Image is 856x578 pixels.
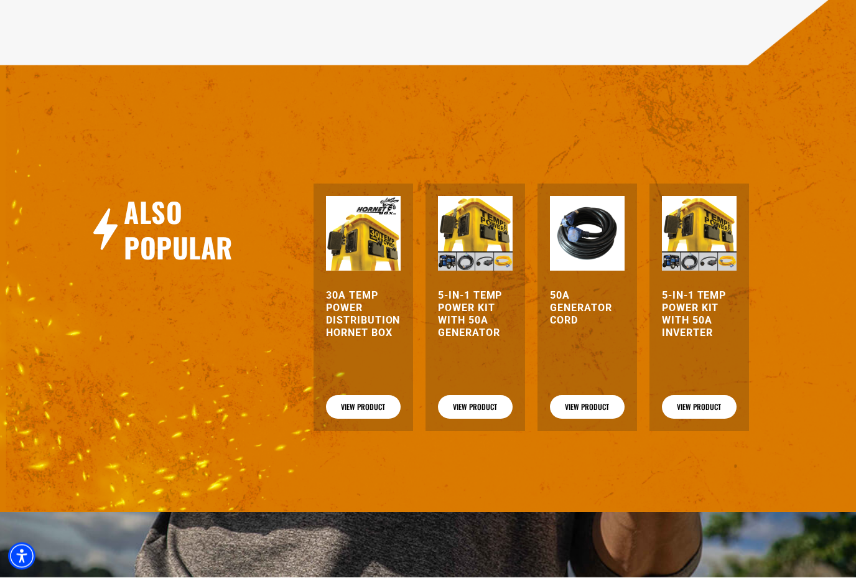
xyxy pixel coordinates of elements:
a: 50A Generator Cord [550,290,625,327]
a: View Product [326,396,401,419]
a: View Product [550,396,625,419]
a: View Product [662,396,737,419]
img: 50A Generator Cord [550,197,625,271]
h2: Also Popular [124,195,267,266]
a: View Product [438,396,513,419]
a: 5-in-1 Temp Power Kit with 50A Inverter [662,290,737,340]
img: 30A Temp Power Distribution Hornet Box [326,197,401,271]
a: 30A Temp Power Distribution Hornet Box [326,290,401,340]
img: 5-in-1 Temp Power Kit with 50A Inverter [662,197,737,271]
a: 5-in-1 Temp Power Kit with 50A Generator [438,290,513,340]
div: Accessibility Menu [8,543,35,570]
img: 5-in-1 Temp Power Kit with 50A Generator [438,197,513,271]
